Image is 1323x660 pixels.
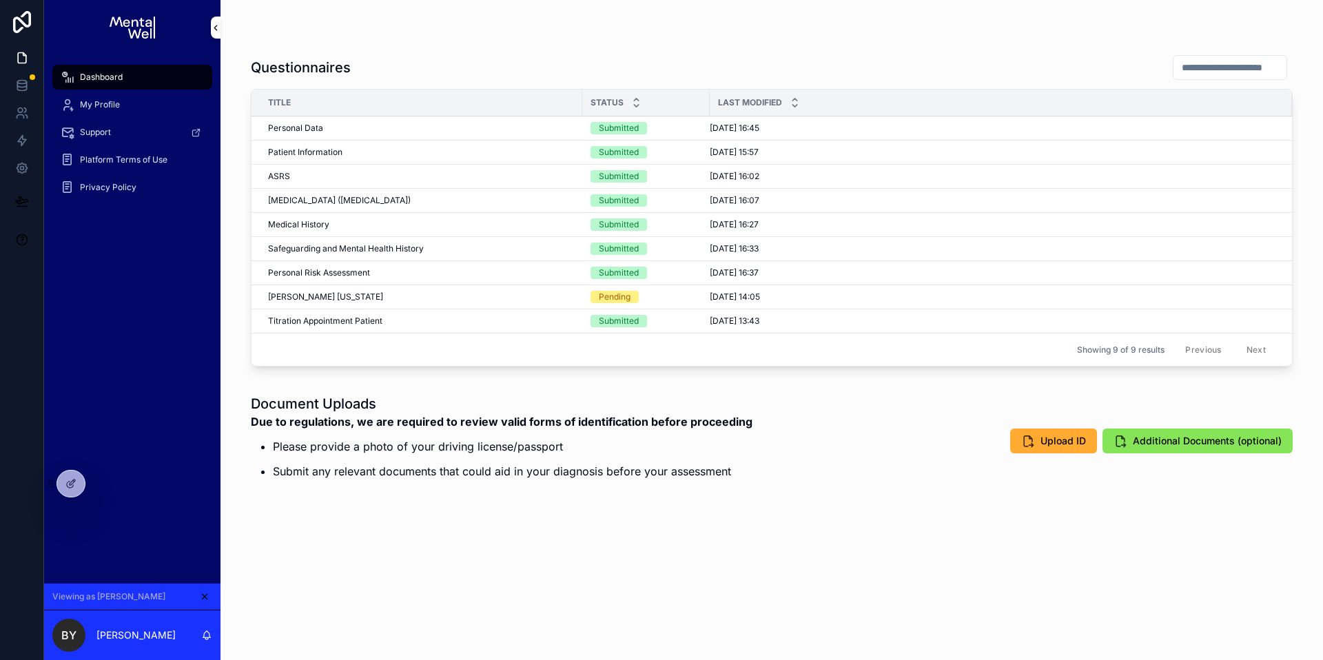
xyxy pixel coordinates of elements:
[268,147,342,158] span: Patient Information
[268,171,290,182] span: ASRS
[710,267,759,278] span: [DATE] 16:37
[96,628,176,642] p: [PERSON_NAME]
[268,291,383,302] span: [PERSON_NAME] [US_STATE]
[710,123,759,134] span: [DATE] 16:45
[268,316,382,327] span: Titration Appointment Patient
[52,147,212,172] a: Platform Terms of Use
[44,55,220,218] div: scrollable content
[52,175,212,200] a: Privacy Policy
[80,127,111,138] span: Support
[268,243,424,254] span: Safeguarding and Mental Health History
[591,97,624,108] span: Status
[268,97,291,108] span: Title
[599,170,639,183] div: Submitted
[80,182,136,193] span: Privacy Policy
[1040,434,1086,448] span: Upload ID
[599,315,639,327] div: Submitted
[268,267,370,278] span: Personal Risk Assessment
[710,171,759,182] span: [DATE] 16:02
[251,415,752,429] strong: Due to regulations, we are required to review valid forms of identification before proceeding
[251,394,752,413] h1: Document Uploads
[52,92,212,117] a: My Profile
[268,219,329,230] span: Medical History
[599,243,639,255] div: Submitted
[710,291,760,302] span: [DATE] 14:05
[52,591,165,602] span: Viewing as [PERSON_NAME]
[80,154,167,165] span: Platform Terms of Use
[599,194,639,207] div: Submitted
[52,65,212,90] a: Dashboard
[599,267,639,279] div: Submitted
[710,316,759,327] span: [DATE] 13:43
[273,463,752,479] p: Submit any relevant documents that could aid in your diagnosis before your assessment
[80,72,123,83] span: Dashboard
[710,243,759,254] span: [DATE] 16:33
[710,219,759,230] span: [DATE] 16:27
[710,195,759,206] span: [DATE] 16:07
[718,97,782,108] span: Last Modified
[52,120,212,145] a: Support
[1133,434,1282,448] span: Additional Documents (optional)
[1102,429,1293,453] button: Additional Documents (optional)
[268,123,323,134] span: Personal Data
[110,17,154,39] img: App logo
[1077,344,1165,355] span: Showing 9 of 9 results
[599,122,639,134] div: Submitted
[599,146,639,158] div: Submitted
[1010,429,1097,453] button: Upload ID
[599,218,639,231] div: Submitted
[273,438,752,455] p: Please provide a photo of your driving license/passport
[61,627,76,643] span: BY
[710,147,759,158] span: [DATE] 15:57
[268,195,411,206] span: [MEDICAL_DATA] ([MEDICAL_DATA])
[599,291,630,303] div: Pending
[80,99,120,110] span: My Profile
[251,58,351,77] h1: Questionnaires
